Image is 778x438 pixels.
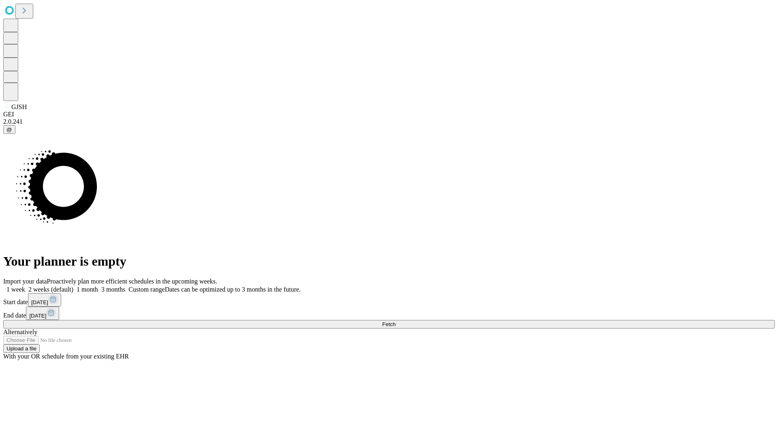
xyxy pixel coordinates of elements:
span: 1 week [6,286,25,293]
div: GEI [3,111,775,118]
span: 2 weeks (default) [28,286,73,293]
span: Fetch [382,321,395,327]
span: 1 month [77,286,98,293]
button: Fetch [3,320,775,328]
button: Upload a file [3,344,40,353]
h1: Your planner is empty [3,254,775,269]
span: [DATE] [31,299,48,305]
div: 2.0.241 [3,118,775,125]
span: Proactively plan more efficient schedules in the upcoming weeks. [47,278,217,285]
div: Start date [3,293,775,307]
span: @ [6,127,12,133]
span: [DATE] [29,313,46,319]
span: With your OR schedule from your existing EHR [3,353,129,360]
span: Alternatively [3,328,37,335]
span: GJSH [11,103,27,110]
button: [DATE] [28,293,61,307]
button: @ [3,125,15,134]
span: Import your data [3,278,47,285]
span: Custom range [128,286,165,293]
span: 3 months [101,286,125,293]
span: Dates can be optimized up to 3 months in the future. [165,286,301,293]
button: [DATE] [26,307,59,320]
div: End date [3,307,775,320]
